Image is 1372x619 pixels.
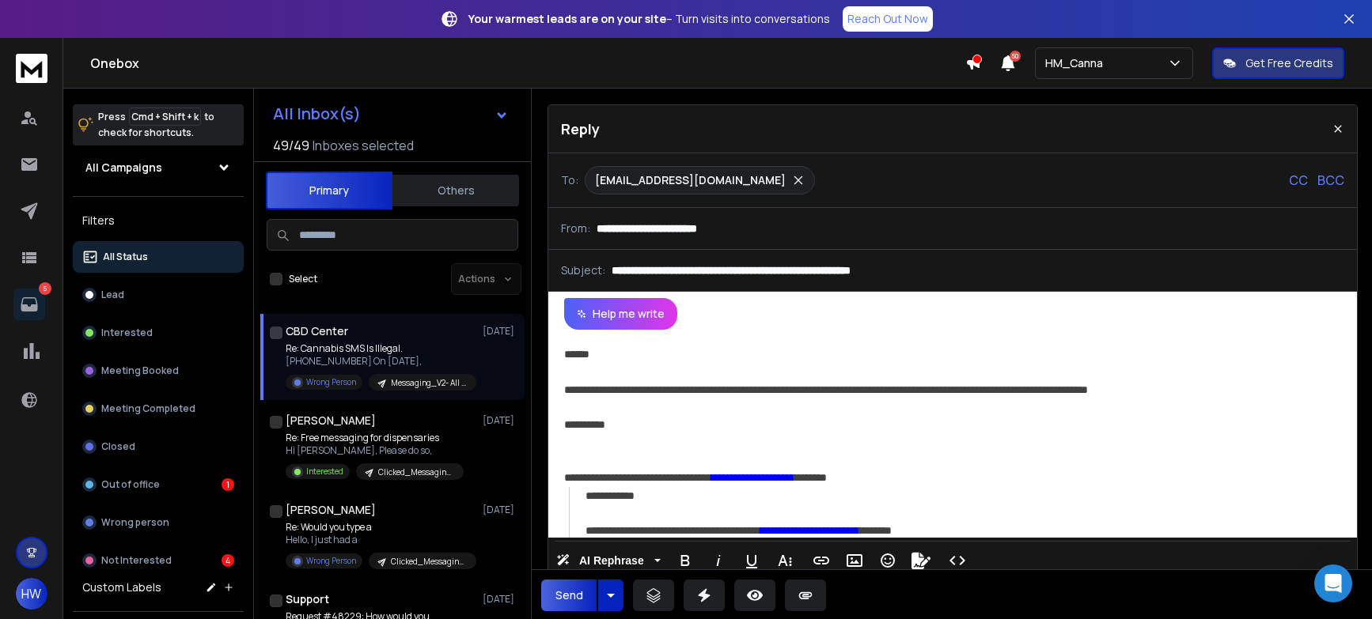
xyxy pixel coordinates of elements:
p: Reach Out Now [847,11,928,27]
p: HM_Canna [1045,55,1109,71]
h1: Onebox [90,54,965,73]
p: From: [561,221,590,236]
button: Send [541,579,597,611]
button: Help me write [564,298,677,330]
p: – Turn visits into conversations [468,11,830,27]
p: Meeting Completed [101,402,195,415]
h1: Support [286,591,329,607]
p: Hello, I just had a [286,534,476,546]
p: Re: Cannabis SMS Is Illegal. [286,342,476,355]
button: Underline (⌘U) [737,545,767,576]
h3: Custom Labels [82,579,161,595]
button: Signature [906,545,936,576]
button: Wrong person [73,507,244,538]
p: BCC [1317,171,1344,190]
button: Others [392,173,519,208]
button: HW [16,578,47,610]
h1: [PERSON_NAME] [286,502,376,518]
h1: All Inbox(s) [273,106,361,122]
button: Emoticons [873,545,903,576]
p: [DATE] [483,325,518,338]
a: 5 [13,289,45,320]
button: More Text [770,545,800,576]
button: Primary [266,172,392,209]
p: Interested [306,466,343,477]
button: Meeting Booked [73,355,244,387]
button: All Campaigns [73,152,244,183]
span: 50 [1010,51,1021,62]
img: logo [16,54,47,83]
p: To: [561,172,578,188]
button: Lead [73,279,244,311]
h3: Filters [73,209,244,232]
span: 49 / 49 [273,136,309,155]
label: Select [289,273,317,285]
p: [DATE] [483,593,518,606]
p: Get Free Credits [1245,55,1333,71]
div: 4 [222,554,234,567]
button: All Inbox(s) [260,98,521,130]
h1: CBD Center [286,323,348,339]
p: Clicked_Messaging_v1+V2- WM-Leafly + Other [391,556,467,568]
p: Re: Would you type a [286,521,476,534]
button: Out of office1 [73,469,244,500]
button: Closed [73,431,244,462]
p: Closed [101,440,135,453]
button: Get Free Credits [1212,47,1344,79]
p: Re: Free messaging for dispensaries [286,432,464,444]
span: Cmd + Shift + k [129,108,201,126]
button: Meeting Completed [73,393,244,425]
button: Not Interested4 [73,545,244,576]
p: [DATE] [483,504,518,516]
p: [DATE] [483,414,518,427]
p: Not Interested [101,554,172,567]
p: Wrong Person [306,376,356,388]
strong: Your warmest leads are on your site [468,11,666,26]
p: CC [1289,171,1308,190]
span: AI Rephrase [576,554,647,568]
p: Wrong person [101,516,169,529]
button: All Status [73,241,244,273]
button: Italic (⌘I) [703,545,733,576]
div: Open Intercom Messenger [1314,564,1352,602]
button: Interested [73,317,244,349]
p: [PHONE_NUMBER] On [DATE], [286,355,476,368]
p: Wrong Person [306,555,356,567]
h3: Inboxes selected [313,136,414,155]
p: Subject: [561,262,605,278]
p: 5 [39,282,51,295]
p: Reply [561,118,600,140]
p: Lead [101,289,124,301]
p: Clicked_Messaging_v1+V2- WM-Leafly + Other [378,466,454,478]
p: Meeting Booked [101,364,179,377]
button: Code View [942,545,972,576]
h1: All Campaigns [85,160,162,176]
button: Bold (⌘B) [670,545,700,576]
p: Interested [101,326,153,339]
p: All Status [103,251,148,263]
p: Out of office [101,478,160,491]
a: Reach Out Now [843,6,933,32]
div: 1 [222,478,234,491]
p: Press to check for shortcuts. [98,109,214,141]
h1: [PERSON_NAME] [286,413,376,428]
p: Hi [PERSON_NAME], Please do so, [286,444,464,457]
p: [EMAIL_ADDRESS][DOMAIN_NAME] [595,172,786,188]
button: AI Rephrase [553,545,664,576]
button: Insert Link (⌘K) [806,545,836,576]
button: Insert Image (⌘P) [839,545,870,576]
p: Messaging_V2- All Other_West #2 (1000) [391,377,467,389]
